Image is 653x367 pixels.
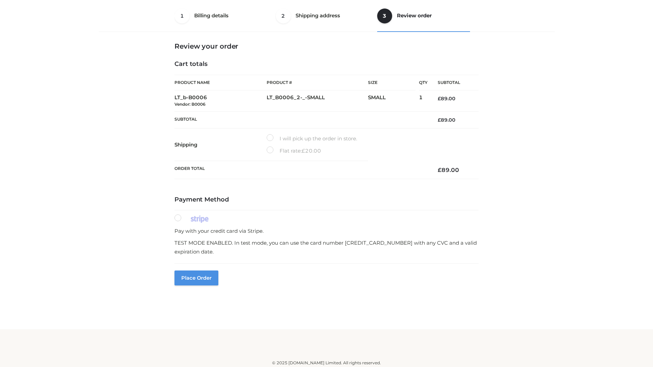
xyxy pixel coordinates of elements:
span: £ [438,117,441,123]
td: SMALL [368,90,419,112]
span: £ [438,95,441,102]
label: I will pick up the order in store. [267,134,357,143]
label: Flat rate: [267,146,321,155]
th: Size [368,75,416,90]
bdi: 89.00 [438,95,455,102]
span: £ [302,147,305,154]
h4: Payment Method [174,196,479,204]
th: Product # [267,75,368,90]
th: Order Total [174,161,428,179]
bdi: 89.00 [438,117,455,123]
small: Vendor: B0006 [174,102,205,107]
th: Product Name [174,75,267,90]
h3: Review your order [174,42,479,50]
p: TEST MODE ENABLED. In test mode, you can use the card number [CREDIT_CARD_NUMBER] with any CVC an... [174,239,479,256]
bdi: 89.00 [438,167,459,173]
h4: Cart totals [174,60,479,68]
td: LT_B0006_2-_-SMALL [267,90,368,112]
th: Shipping [174,128,267,161]
button: Place order [174,270,218,285]
div: © 2025 [DOMAIN_NAME] Limited. All rights reserved. [101,360,552,366]
th: Subtotal [174,111,428,128]
span: £ [438,167,441,173]
p: Pay with your credit card via Stripe. [174,227,479,235]
td: LT_b-B0006 [174,90,267,112]
th: Qty [419,75,428,90]
th: Subtotal [428,75,479,90]
td: 1 [419,90,428,112]
bdi: 20.00 [302,147,321,154]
